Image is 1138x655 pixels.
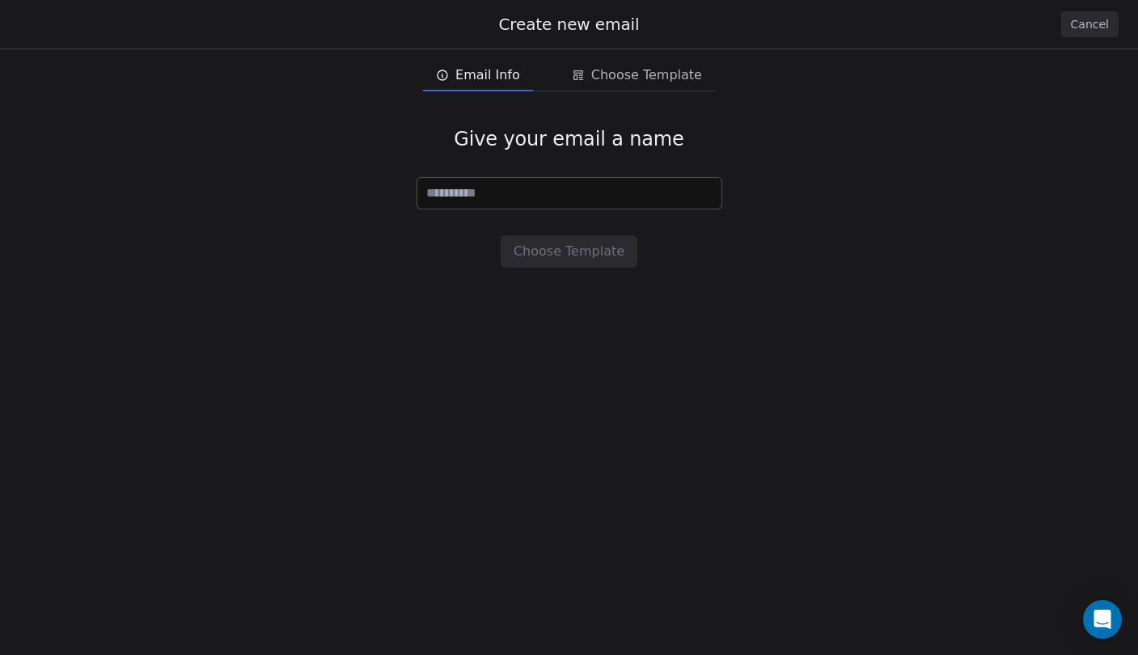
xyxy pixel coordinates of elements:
[454,127,683,151] span: Give your email a name
[1083,600,1122,639] div: Open Intercom Messenger
[455,65,520,85] span: Email Info
[19,13,1119,36] div: Create new email
[423,59,715,91] div: email creation steps
[1061,11,1119,37] button: Cancel
[591,65,702,85] span: Choose Template
[501,235,637,268] button: Choose Template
